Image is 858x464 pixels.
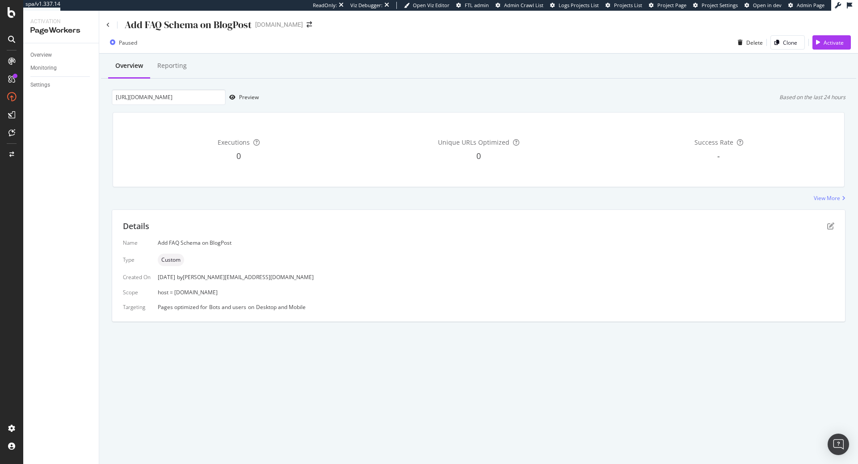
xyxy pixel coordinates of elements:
[209,303,246,311] div: Bots and users
[770,35,805,50] button: Clone
[158,273,834,281] div: [DATE]
[123,303,151,311] div: Targeting
[119,39,137,46] div: Paused
[734,35,763,50] button: Delete
[123,273,151,281] div: Created On
[115,61,143,70] div: Overview
[746,39,763,46] div: Delete
[123,221,149,232] div: Details
[559,2,599,8] span: Logs Projects List
[158,239,834,247] div: Add FAQ Schema on BlogPost
[157,61,187,70] div: Reporting
[814,194,840,202] div: View More
[30,80,93,90] a: Settings
[30,18,92,25] div: Activation
[413,2,450,8] span: Open Viz Editor
[438,138,509,146] span: Unique URLs Optimized
[125,18,252,32] div: Add FAQ Schema on BlogPost
[649,2,686,9] a: Project Page
[255,20,303,29] div: [DOMAIN_NAME]
[788,2,824,9] a: Admin Page
[106,22,110,28] a: Click to go back
[828,434,849,455] div: Open Intercom Messenger
[158,254,184,266] div: neutral label
[797,2,824,8] span: Admin Page
[313,2,337,9] div: ReadOnly:
[30,25,92,36] div: PageWorkers
[814,194,845,202] a: View More
[123,288,151,296] div: Scope
[812,35,851,50] button: Activate
[123,256,151,263] div: Type
[476,150,481,161] span: 0
[606,2,642,9] a: Projects List
[158,303,834,311] div: Pages optimized for on
[504,2,543,8] span: Admin Crawl List
[350,2,383,9] div: Viz Debugger:
[404,2,450,9] a: Open Viz Editor
[177,273,314,281] div: by [PERSON_NAME][EMAIL_ADDRESS][DOMAIN_NAME]
[123,239,151,247] div: Name
[694,138,733,146] span: Success Rate
[465,2,489,8] span: FTL admin
[657,2,686,8] span: Project Page
[783,39,797,46] div: Clone
[827,222,834,230] div: pen-to-square
[550,2,599,9] a: Logs Projects List
[256,303,306,311] div: Desktop and Mobile
[717,150,720,161] span: -
[702,2,738,8] span: Project Settings
[30,63,93,73] a: Monitoring
[496,2,543,9] a: Admin Crawl List
[218,138,250,146] span: Executions
[824,39,844,46] div: Activate
[161,257,181,263] span: Custom
[779,93,845,101] div: Based on the last 24 hours
[226,90,259,105] button: Preview
[30,50,93,60] a: Overview
[236,150,241,161] span: 0
[693,2,738,9] a: Project Settings
[158,288,218,296] span: host = [DOMAIN_NAME]
[239,93,259,101] div: Preview
[753,2,782,8] span: Open in dev
[614,2,642,8] span: Projects List
[112,89,226,105] input: Preview your optimization on a URL
[30,63,57,73] div: Monitoring
[30,80,50,90] div: Settings
[30,50,52,60] div: Overview
[307,21,312,28] div: arrow-right-arrow-left
[744,2,782,9] a: Open in dev
[456,2,489,9] a: FTL admin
